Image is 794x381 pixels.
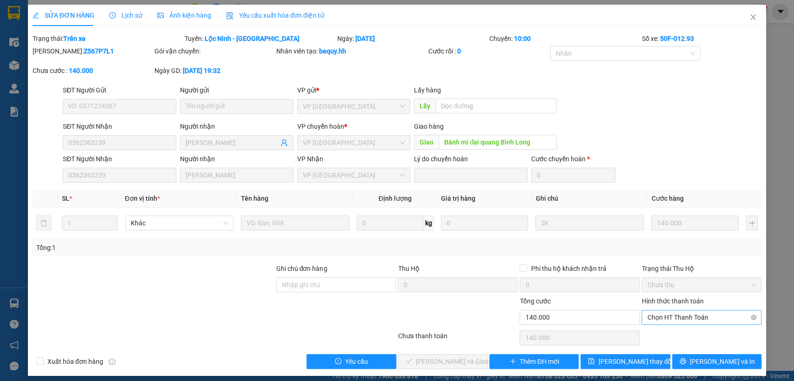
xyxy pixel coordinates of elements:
[535,216,644,230] input: Ghi Chú
[36,216,51,230] button: delete
[44,356,107,367] span: Xuất hóa đơn hàng
[125,195,160,202] span: Đơn vị tính
[439,135,557,150] input: Dọc đường
[303,136,405,150] span: VP Lộc Ninh
[157,12,164,19] span: picture
[180,85,294,95] div: Người gửi
[520,356,559,367] span: Thêm ĐH mới
[397,331,519,347] div: Chưa thanh toán
[428,46,548,56] div: Cước rồi :
[690,356,755,367] span: [PERSON_NAME] và In
[489,354,579,369] button: plusThêm ĐH mới
[109,12,116,19] span: clock-circle
[641,263,761,274] div: Trạng thái Thu Hộ
[580,354,670,369] button: save[PERSON_NAME] thay đổi
[307,354,396,369] button: exclamation-circleYêu cầu
[276,277,396,292] input: Ghi chú đơn hàng
[319,47,346,55] b: bequy.hh
[32,33,184,44] div: Trạng thái:
[63,121,176,131] div: SĐT Người Nhận
[488,33,641,44] div: Chuyến:
[180,154,294,164] div: Người nhận
[509,358,516,365] span: plus
[226,12,324,19] span: Yêu cầu xuất hóa đơn điện tử
[33,46,153,56] div: [PERSON_NAME]:
[527,263,610,274] span: Phí thu hộ khách nhận trả
[414,86,441,94] span: Lấy hàng
[355,35,375,42] b: [DATE]
[131,216,228,230] span: Khác
[746,216,758,230] button: plus
[345,356,368,367] span: Yêu cầu
[441,195,475,202] span: Giá trị hàng
[63,35,86,42] b: Trên xe
[335,358,341,365] span: exclamation-circle
[672,354,761,369] button: printer[PERSON_NAME] và In
[514,35,531,42] b: 10:00
[398,265,419,272] span: Thu Hộ
[183,67,220,74] b: [DATE] 19:32
[63,154,176,164] div: SĐT Người Nhận
[303,168,405,182] span: VP Sài Gòn
[749,13,757,21] span: close
[109,358,115,365] span: info-circle
[532,190,647,208] th: Ghi chú
[280,139,288,146] span: user-add
[414,154,527,164] div: Lý do chuyển hoàn
[63,85,176,95] div: SĐT Người Gửi
[751,315,756,320] span: close-circle
[379,195,412,202] span: Định lượng
[33,12,39,19] span: edit
[588,358,594,365] span: save
[297,154,411,164] div: VP Nhận
[647,278,756,292] span: Chưa thu
[520,297,550,305] span: Tổng cước
[154,46,274,56] div: Gói vận chuyển:
[276,46,427,56] div: Nhân viên tạo:
[641,33,762,44] div: Số xe:
[660,35,694,42] b: 50F-012.93
[641,297,703,305] label: Hình thức thanh toán
[69,67,93,74] b: 140.000
[531,154,615,164] div: Cước chuyển hoàn
[398,354,487,369] button: check[PERSON_NAME] và Giao hàng
[457,47,461,55] b: 0
[109,12,142,19] span: Lịch sử
[205,35,300,42] b: Lộc Ninh - [GEOGRAPHIC_DATA]
[36,243,307,253] div: Tổng: 1
[33,12,94,19] span: SỬA ĐƠN HÀNG
[651,195,683,202] span: Cước hàng
[414,135,439,150] span: Giao
[226,12,234,20] img: icon
[680,358,686,365] span: printer
[598,356,673,367] span: [PERSON_NAME] thay đổi
[154,66,274,76] div: Ngày GD:
[336,33,488,44] div: Ngày:
[424,216,434,230] span: kg
[414,123,444,130] span: Giao hàng
[740,5,766,31] button: Close
[303,99,405,113] span: VP Sài Gòn
[647,310,756,324] span: Chọn HT Thanh Toán
[651,216,739,230] input: 0
[157,12,211,19] span: Ảnh kiện hàng
[276,265,327,272] label: Ghi chú đơn hàng
[62,195,69,202] span: SL
[441,216,528,230] input: 0
[241,216,349,230] input: VD: Bàn, Ghế
[435,99,557,113] input: Dọc đường
[84,47,114,55] b: Z567P7L1
[414,99,435,113] span: Lấy
[180,121,294,131] div: Người nhận
[184,33,336,44] div: Tuyến:
[297,85,411,95] div: VP gửi
[297,123,344,130] span: VP chuyển hoàn
[241,195,268,202] span: Tên hàng
[33,66,153,76] div: Chưa cước :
